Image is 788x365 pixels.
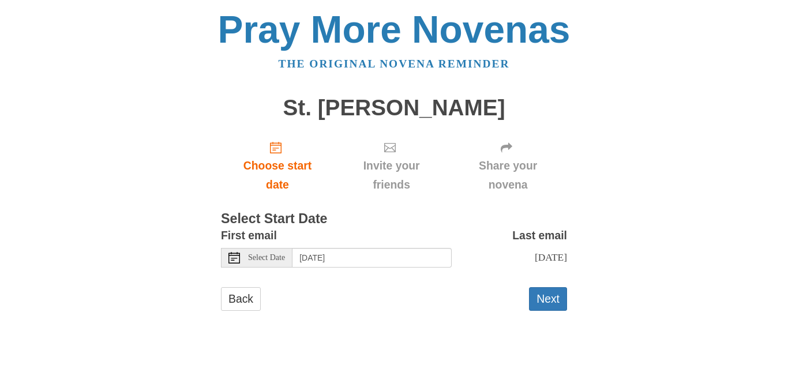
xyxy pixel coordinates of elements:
[221,131,334,200] a: Choose start date
[248,254,285,262] span: Select Date
[221,287,261,311] a: Back
[218,8,571,51] a: Pray More Novenas
[346,156,437,194] span: Invite your friends
[512,226,567,245] label: Last email
[221,212,567,227] h3: Select Start Date
[334,131,449,200] div: Click "Next" to confirm your start date first.
[221,96,567,121] h1: St. [PERSON_NAME]
[449,131,567,200] div: Click "Next" to confirm your start date first.
[221,226,277,245] label: First email
[529,287,567,311] button: Next
[535,251,567,263] span: [DATE]
[279,58,510,70] a: The original novena reminder
[232,156,322,194] span: Choose start date
[460,156,556,194] span: Share your novena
